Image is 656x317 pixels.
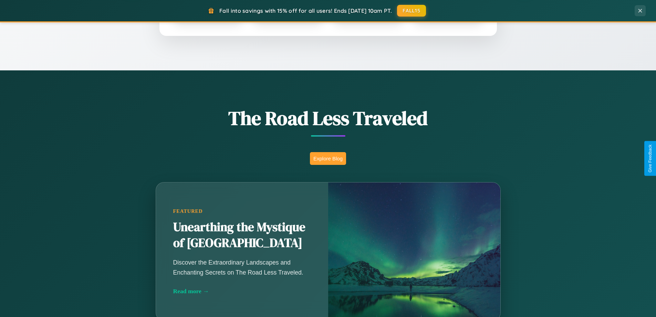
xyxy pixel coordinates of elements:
div: Give Feedback [648,145,653,172]
span: Fall into savings with 15% off for all users! Ends [DATE] 10am PT. [219,7,392,14]
div: Featured [173,208,311,214]
p: Discover the Extraordinary Landscapes and Enchanting Secrets on The Road Less Traveled. [173,258,311,277]
button: Explore Blog [310,152,346,165]
div: Read more → [173,288,311,295]
h2: Unearthing the Mystique of [GEOGRAPHIC_DATA] [173,219,311,251]
button: FALL15 [397,5,426,17]
h1: The Road Less Traveled [122,105,535,131]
